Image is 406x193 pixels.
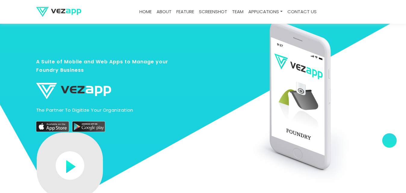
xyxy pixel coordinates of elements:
img: play-store [72,121,105,132]
h3: A Suite of Mobile and Web Apps to Manage your Foundry Business [36,57,176,80]
a: about [154,6,174,18]
p: The partner to digitize your organization [36,107,176,113]
img: appstore [36,121,69,132]
a: screenshot [197,6,230,18]
a: Home [137,6,154,18]
img: play-button [56,151,84,180]
a: Applications [246,6,285,18]
a: contact us [285,6,319,18]
a: team [230,6,246,18]
img: logo [36,83,111,99]
img: slider-caption [246,21,370,188]
img: logo [36,7,81,17]
a: feature [174,6,197,18]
